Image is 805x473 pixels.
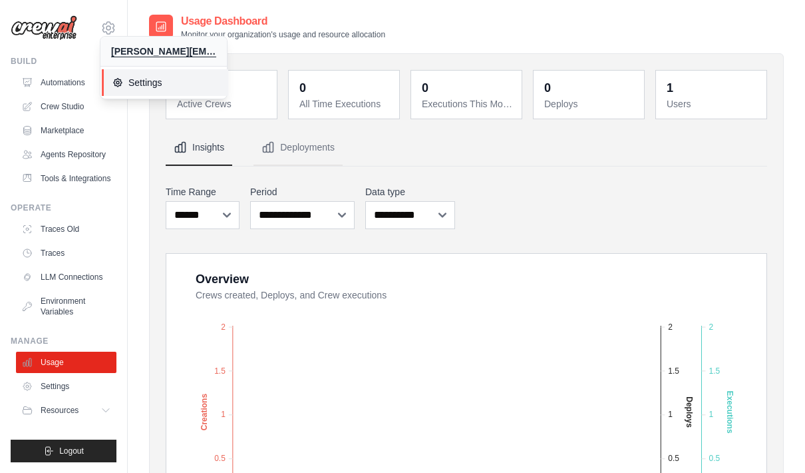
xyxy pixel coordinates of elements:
[16,376,116,397] a: Settings
[725,391,734,434] text: Executions
[214,366,226,376] tspan: 1.5
[667,79,673,97] div: 1
[668,410,673,419] tspan: 1
[181,29,385,40] p: Monitor your organization's usage and resource allocation
[667,97,758,111] dt: Users
[16,144,116,165] a: Agents Repository
[16,400,116,421] button: Resources
[709,366,720,376] tspan: 1.5
[11,440,116,462] button: Logout
[166,130,767,166] nav: Tabs
[299,97,391,111] dt: All Time Executions
[196,270,249,288] div: Overview
[16,219,116,240] a: Traces Old
[196,288,750,302] dt: Crews created, Deploys, and Crew executions
[422,79,428,97] div: 0
[16,120,116,141] a: Marketplace
[16,96,116,117] a: Crew Studio
[685,396,694,428] text: Deploys
[16,352,116,373] a: Usage
[544,79,551,97] div: 0
[16,290,116,322] a: Environment Variables
[16,72,116,93] a: Automations
[102,69,228,96] a: Settings
[668,366,679,376] tspan: 1.5
[250,185,355,199] label: Period
[299,79,306,97] div: 0
[112,76,218,89] span: Settings
[41,405,79,416] span: Resources
[177,97,269,111] dt: Active Crews
[422,97,514,111] dt: Executions This Month
[11,336,116,346] div: Manage
[709,410,713,419] tspan: 1
[668,454,679,463] tspan: 0.5
[544,97,636,111] dt: Deploys
[59,446,84,456] span: Logout
[16,266,116,288] a: LLM Connections
[365,185,455,199] label: Data type
[221,410,226,419] tspan: 1
[253,130,343,166] button: Deployments
[709,454,720,463] tspan: 0.5
[16,242,116,264] a: Traces
[214,454,226,463] tspan: 0.5
[166,130,232,166] button: Insights
[181,13,385,29] h2: Usage Dashboard
[709,322,713,332] tspan: 2
[221,322,226,332] tspan: 2
[11,56,116,67] div: Build
[11,15,77,41] img: Logo
[166,185,240,199] label: Time Range
[16,168,116,189] a: Tools & Integrations
[200,394,209,431] text: Creations
[668,322,673,332] tspan: 2
[11,203,116,213] div: Operate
